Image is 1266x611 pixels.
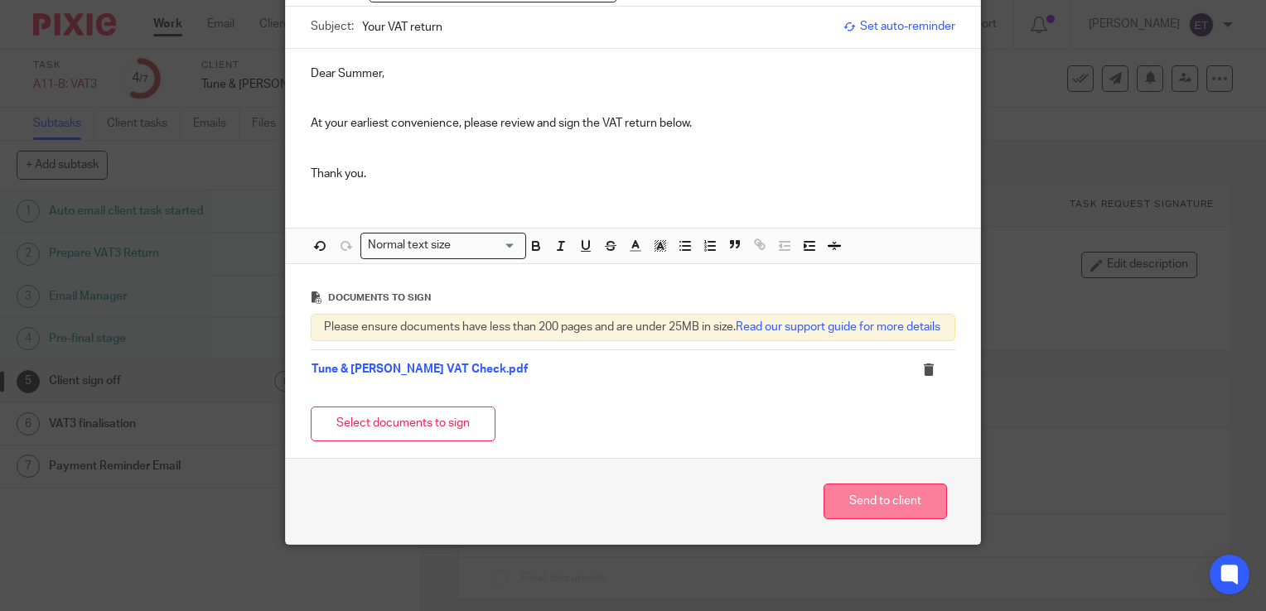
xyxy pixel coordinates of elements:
span: Normal text size [365,237,455,254]
a: Read our support guide for more details [736,321,940,333]
span: Documents to sign [328,293,431,302]
button: Send to client [824,484,947,519]
p: Thank you. [311,166,955,182]
input: Search for option [457,237,516,254]
div: Please ensure documents have less than 200 pages and are under 25MB in size. [311,314,955,340]
div: Search for option [360,233,526,258]
button: Select documents to sign [311,407,495,442]
a: Tune & [PERSON_NAME] VAT Check.pdf [312,363,528,375]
